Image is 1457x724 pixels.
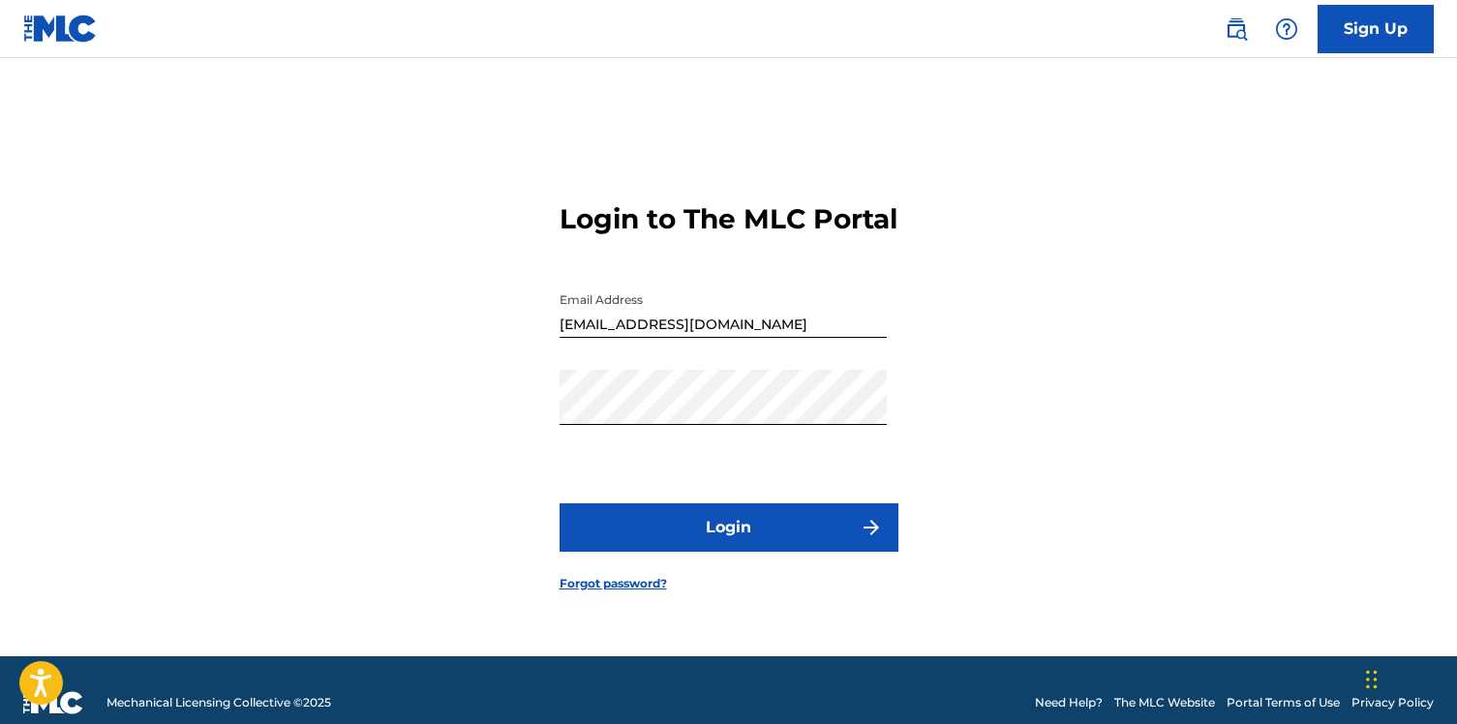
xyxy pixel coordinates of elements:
span: Mechanical Licensing Collective © 2025 [106,694,331,711]
img: logo [23,691,83,714]
a: Portal Terms of Use [1227,694,1340,711]
img: search [1225,17,1248,41]
a: The MLC Website [1114,694,1215,711]
a: Forgot password? [560,575,667,592]
div: Help [1267,10,1306,48]
img: MLC Logo [23,15,98,43]
iframe: Chat Widget [1360,631,1457,724]
button: Login [560,503,898,552]
img: help [1275,17,1298,41]
h3: Login to The MLC Portal [560,202,897,236]
a: Privacy Policy [1351,694,1434,711]
div: Drag [1366,650,1378,709]
img: f7272a7cc735f4ea7f67.svg [860,516,883,539]
a: Need Help? [1035,694,1103,711]
a: Sign Up [1318,5,1434,53]
a: Public Search [1217,10,1256,48]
